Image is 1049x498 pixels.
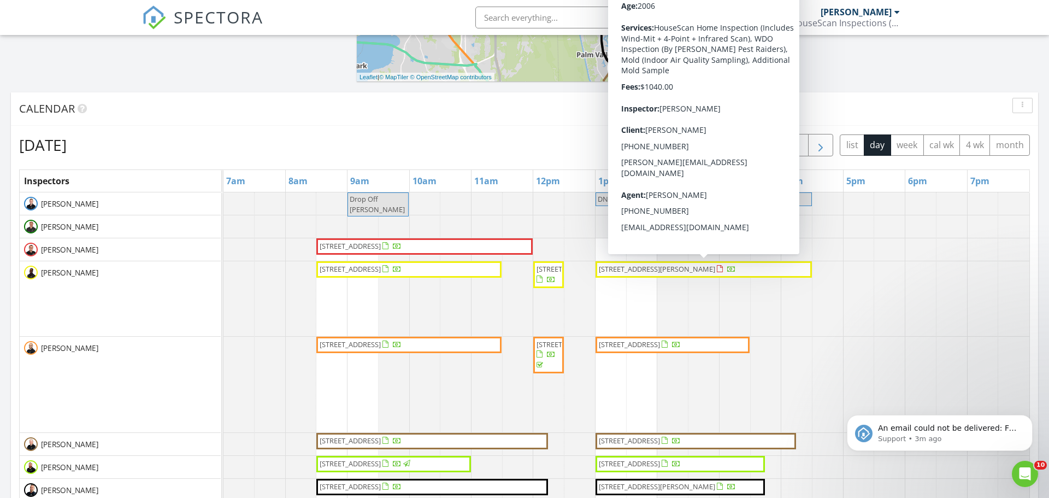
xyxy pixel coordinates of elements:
button: week [891,134,924,156]
a: © OpenStreetMap contributors [410,74,492,80]
span: [STREET_ADDRESS] [599,436,660,446]
span: Calendar [19,101,75,116]
span: [STREET_ADDRESS] [320,459,381,468]
a: 3pm [720,172,744,190]
span: [PERSON_NAME] [39,485,101,496]
span: [PERSON_NAME] [39,439,101,450]
a: 12pm [533,172,563,190]
a: © MapTiler [379,74,409,80]
div: [PERSON_NAME] [821,7,892,17]
a: SPECTORA [142,15,263,38]
i: 1 [614,65,618,73]
span: [PERSON_NAME] [39,462,101,473]
span: [STREET_ADDRESS] [537,339,598,349]
span: Drop Off [PERSON_NAME] [350,194,405,214]
span: [STREET_ADDRESS] [320,436,381,446]
a: 5pm [844,172,868,190]
span: [STREET_ADDRESS] [320,482,381,491]
span: [PERSON_NAME] [39,267,101,278]
a: 7am [223,172,248,190]
span: [STREET_ADDRESS] [537,264,598,274]
button: month [989,134,1030,156]
a: 9am [347,172,372,190]
span: [PERSON_NAME] [39,343,101,354]
span: [STREET_ADDRESS] [320,241,381,251]
span: [STREET_ADDRESS][PERSON_NAME] [599,482,715,491]
a: Leaflet [360,74,378,80]
button: [DATE] [736,134,776,156]
a: 2pm [657,172,682,190]
img: mike_headshots.jpg [24,483,38,497]
span: [STREET_ADDRESS] [320,264,381,274]
button: Next day [808,134,834,156]
a: 6pm [905,172,930,190]
span: [STREET_ADDRESS] [320,339,381,349]
a: 1pm [596,172,620,190]
span: [PERSON_NAME] [39,198,101,209]
span: Inspectors [24,175,69,187]
a: 11am [472,172,501,190]
span: [PERSON_NAME] [39,244,101,255]
button: list [840,134,864,156]
span: 10 [1034,461,1047,470]
img: josh_photo1_spectora.jpg [24,243,38,256]
img: tyler_headshot.jpg [24,460,38,474]
a: 10am [410,172,439,190]
h2: [DATE] [19,134,67,156]
img: The Best Home Inspection Software - Spectora [142,5,166,30]
img: devin_photo_1.jpg [24,220,38,233]
button: 4 wk [959,134,990,156]
button: Previous day [783,134,809,156]
iframe: Intercom notifications message [830,392,1049,468]
span: [STREET_ADDRESS] [599,459,660,468]
iframe: Intercom live chat [1012,461,1038,487]
span: [STREET_ADDRESS][PERSON_NAME] [599,264,715,274]
img: home_scan16.jpg [24,437,38,451]
span: [STREET_ADDRESS] [599,339,660,349]
img: daven_headshot.jpg [24,266,38,279]
input: Search everything... [475,7,694,28]
span: DNS [598,194,612,204]
a: 4pm [781,172,806,190]
a: 7pm [968,172,992,190]
img: home_scan2.jpg [24,197,38,210]
div: 5 Guana Dr, PONTE VEDRA BEACH, FL 32082 [616,68,622,74]
div: HouseScan Inspections (HOME) [791,17,900,28]
button: cal wk [923,134,960,156]
button: day [864,134,891,156]
img: shaun_headshot.png [24,341,38,355]
span: [PERSON_NAME] [39,221,101,232]
span: SPECTORA [174,5,263,28]
div: | [357,73,494,82]
a: 8am [286,172,310,190]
